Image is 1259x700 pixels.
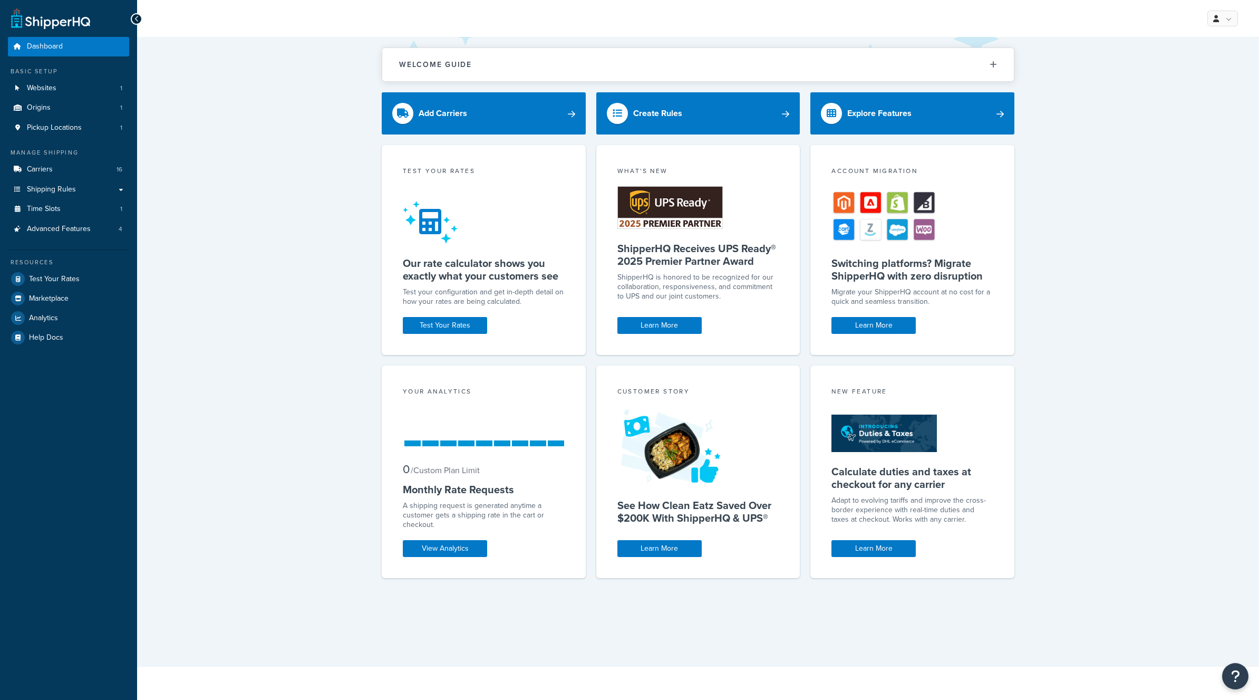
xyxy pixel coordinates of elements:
a: Learn More [617,317,702,334]
h5: Calculate duties and taxes at checkout for any carrier [831,465,993,491]
a: Test Your Rates [403,317,487,334]
span: Websites [27,84,56,93]
h5: See How Clean Eatz Saved Over $200K With ShipperHQ & UPS® [617,499,779,524]
button: Open Resource Center [1222,663,1248,689]
div: Basic Setup [8,67,129,76]
span: 16 [117,165,122,174]
li: Time Slots [8,199,129,219]
a: Learn More [831,317,916,334]
a: Advanced Features4 [8,219,129,239]
p: Adapt to evolving tariffs and improve the cross-border experience with real-time duties and taxes... [831,496,993,524]
span: 1 [120,123,122,132]
span: Dashboard [27,42,63,51]
small: / Custom Plan Limit [411,464,480,476]
div: Explore Features [847,106,912,121]
a: Learn More [831,540,916,557]
a: Marketplace [8,289,129,308]
a: Help Docs [8,328,129,347]
a: Origins1 [8,98,129,118]
a: Carriers16 [8,160,129,179]
h5: Our rate calculator shows you exactly what your customers see [403,257,565,282]
span: Pickup Locations [27,123,82,132]
a: Shipping Rules [8,180,129,199]
li: Websites [8,79,129,98]
a: Pickup Locations1 [8,118,129,138]
div: Test your configuration and get in-depth detail on how your rates are being calculated. [403,287,565,306]
a: Dashboard [8,37,129,56]
h5: Monthly Rate Requests [403,483,565,496]
div: Resources [8,258,129,267]
div: New Feature [831,387,993,399]
a: Test Your Rates [8,270,129,289]
span: Carriers [27,165,53,174]
span: Time Slots [27,205,61,214]
p: ShipperHQ is honored to be recognized for our collaboration, responsiveness, and commitment to UP... [617,273,779,301]
div: A shipping request is generated anytime a customer gets a shipping rate in the cart or checkout. [403,501,565,530]
span: 0 [403,461,410,478]
li: Pickup Locations [8,118,129,138]
span: 1 [120,205,122,214]
span: 4 [119,225,122,234]
div: Manage Shipping [8,148,129,157]
button: Welcome Guide [382,48,1014,81]
a: Create Rules [596,92,800,135]
h5: ShipperHQ Receives UPS Ready® 2025 Premier Partner Award [617,242,779,267]
h5: Switching platforms? Migrate ShipperHQ with zero disruption [831,257,993,282]
h2: Welcome Guide [399,61,472,69]
div: Add Carriers [419,106,467,121]
a: Time Slots1 [8,199,129,219]
span: Help Docs [29,333,63,342]
li: Carriers [8,160,129,179]
div: Test your rates [403,166,565,178]
li: Origins [8,98,129,118]
a: Learn More [617,540,702,557]
div: Account Migration [831,166,993,178]
div: What's New [617,166,779,178]
span: Origins [27,103,51,112]
a: Explore Features [810,92,1014,135]
li: Advanced Features [8,219,129,239]
div: Your Analytics [403,387,565,399]
span: Shipping Rules [27,185,76,194]
a: View Analytics [403,540,487,557]
span: 1 [120,84,122,93]
a: Analytics [8,309,129,328]
span: Marketplace [29,294,69,303]
a: Websites1 [8,79,129,98]
span: Analytics [29,314,58,323]
span: 1 [120,103,122,112]
div: Create Rules [633,106,682,121]
span: Test Your Rates [29,275,80,284]
a: Add Carriers [382,92,586,135]
div: Customer Story [617,387,779,399]
span: Advanced Features [27,225,91,234]
div: Migrate your ShipperHQ account at no cost for a quick and seamless transition. [831,287,993,306]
